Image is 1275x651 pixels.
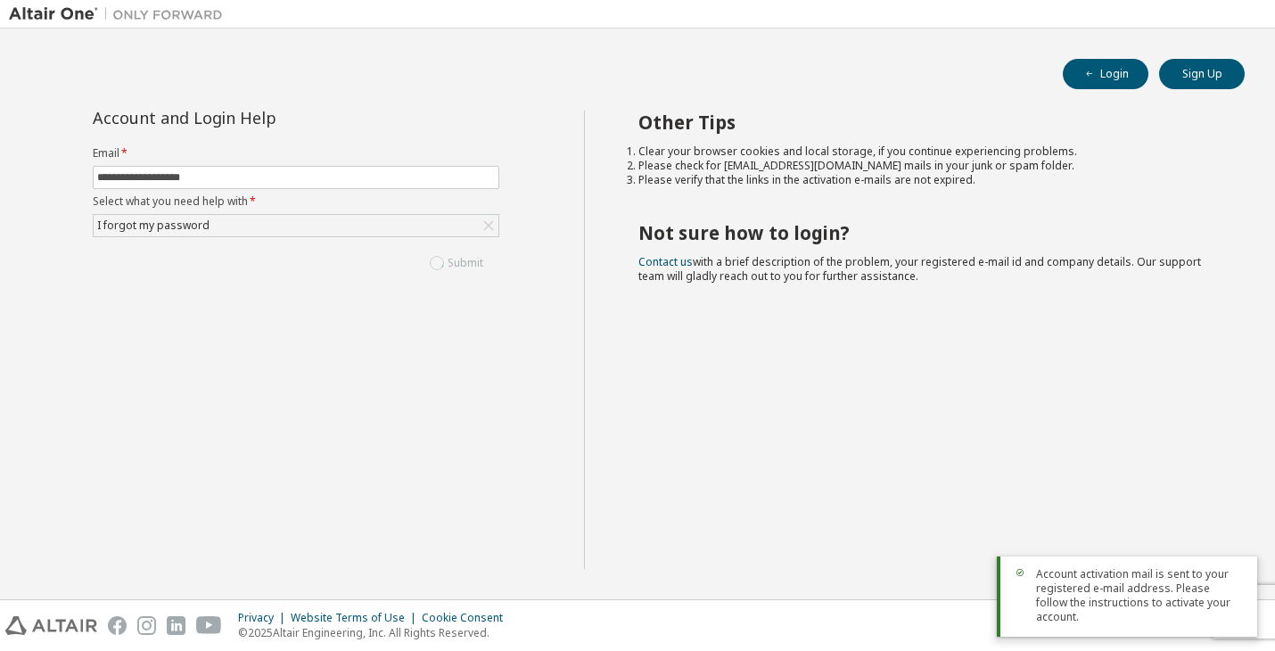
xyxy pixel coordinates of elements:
button: Login [1063,59,1148,89]
img: facebook.svg [108,616,127,635]
li: Clear your browser cookies and local storage, if you continue experiencing problems. [638,144,1213,159]
span: with a brief description of the problem, your registered e-mail id and company details. Our suppo... [638,254,1201,284]
li: Please check for [EMAIL_ADDRESS][DOMAIN_NAME] mails in your junk or spam folder. [638,159,1213,173]
img: altair_logo.svg [5,616,97,635]
img: linkedin.svg [167,616,185,635]
label: Select what you need help with [93,194,499,209]
a: Contact us [638,254,693,269]
p: © 2025 Altair Engineering, Inc. All Rights Reserved. [238,625,514,640]
div: Cookie Consent [422,611,514,625]
div: Privacy [238,611,291,625]
button: Sign Up [1159,59,1245,89]
h2: Not sure how to login? [638,221,1213,244]
div: I forgot my password [94,215,498,236]
div: Account and Login Help [93,111,418,125]
label: Email [93,146,499,161]
img: Altair One [9,5,232,23]
h2: Other Tips [638,111,1213,134]
img: youtube.svg [196,616,222,635]
span: Account activation mail is sent to your registered e-mail address. Please follow the instructions... [1036,567,1243,624]
div: Website Terms of Use [291,611,422,625]
img: instagram.svg [137,616,156,635]
div: I forgot my password [95,216,212,235]
li: Please verify that the links in the activation e-mails are not expired. [638,173,1213,187]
